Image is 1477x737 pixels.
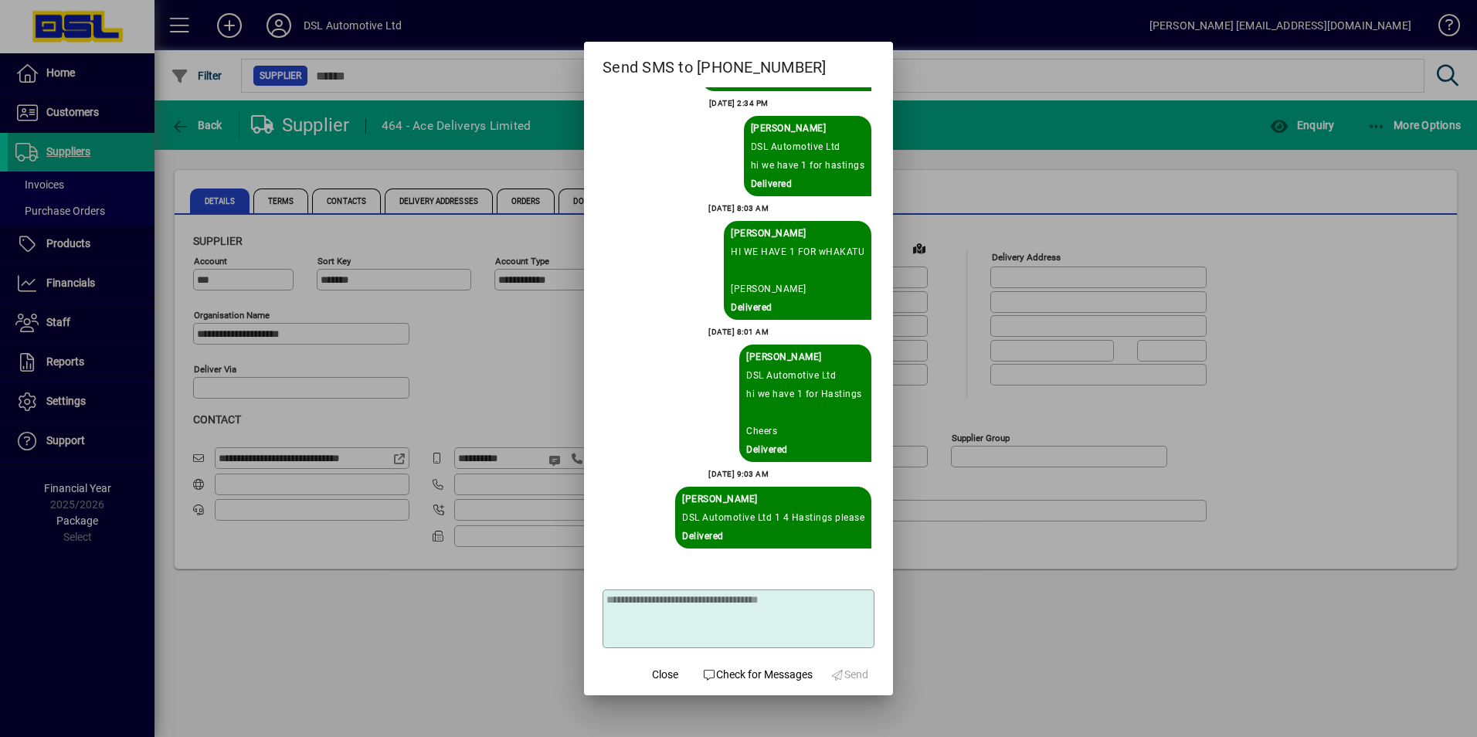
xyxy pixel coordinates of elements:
[682,508,864,527] div: DSL Automotive Ltd 1 4 Hastings please
[702,667,813,683] span: Check for Messages
[652,667,678,683] span: Close
[746,366,864,440] div: DSL Automotive Ltd hi we have 1 for Hastings Cheers
[708,323,769,341] div: [DATE] 8:01 AM
[708,465,769,484] div: [DATE] 9:03 AM
[640,661,690,689] button: Close
[708,199,769,218] div: [DATE] 8:03 AM
[746,348,864,366] div: Sent By
[751,138,865,175] div: DSL Automotive Ltd hi we have 1 for hastings
[709,94,769,113] div: [DATE] 2:34 PM
[731,298,864,317] div: Delivered
[751,175,865,193] div: Delivered
[682,490,864,508] div: Sent By
[696,661,819,689] button: Check for Messages
[751,119,865,138] div: Sent By
[682,527,864,545] div: Delivered
[746,440,864,459] div: Delivered
[731,224,864,243] div: Sent By
[731,243,864,298] div: HI WE HAVE 1 FOR wHAKATU [PERSON_NAME]
[584,42,893,87] h2: Send SMS to [PHONE_NUMBER]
